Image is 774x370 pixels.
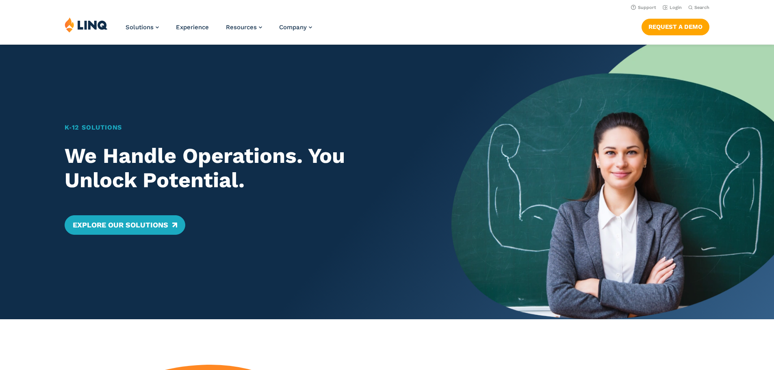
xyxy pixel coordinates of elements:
a: Support [631,5,656,10]
span: Search [694,5,709,10]
a: Explore Our Solutions [65,215,185,235]
img: LINQ | K‑12 Software [65,17,108,32]
a: Experience [176,24,209,31]
a: Resources [226,24,262,31]
button: Open Search Bar [688,4,709,11]
nav: Button Navigation [642,17,709,35]
a: Login [663,5,682,10]
span: Solutions [126,24,154,31]
a: Company [279,24,312,31]
nav: Primary Navigation [126,17,312,44]
img: Home Banner [451,45,774,319]
a: Request a Demo [642,19,709,35]
a: Solutions [126,24,159,31]
h1: K‑12 Solutions [65,123,420,132]
span: Resources [226,24,257,31]
span: Company [279,24,307,31]
h2: We Handle Operations. You Unlock Potential. [65,144,420,193]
